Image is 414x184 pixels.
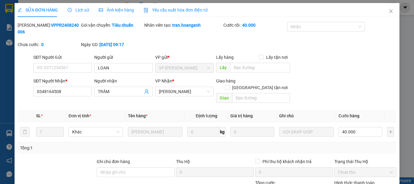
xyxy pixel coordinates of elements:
span: Định lượng [195,113,217,118]
b: [DATE] 09:17 [99,42,124,47]
span: Giao [216,93,232,103]
span: SL [36,113,41,118]
span: Ảnh kiện hàng [99,8,134,12]
span: Khác [72,127,119,136]
div: [PERSON_NAME]: [18,22,80,35]
input: 0 [230,127,274,137]
span: Thu Hộ [176,159,190,164]
b: 0 [41,42,44,47]
span: close [389,9,393,14]
span: Lịch sử [68,8,89,12]
span: Yêu cầu xuất hóa đơn điện tử [144,8,208,12]
img: icon [144,8,149,13]
button: Close [382,3,399,20]
div: SĐT Người Gửi [33,54,92,61]
span: Cước hàng [339,113,359,118]
span: Phí thu hộ khách nhận trả [260,158,314,165]
div: SĐT Người Nhận [33,78,92,84]
span: user-add [144,89,149,94]
th: Ghi chú [277,110,336,122]
span: Hồ Chí Minh [159,87,210,96]
div: Người nhận [94,78,153,84]
input: Ghi chú đơn hàng [97,167,175,177]
span: Lấy tận nơi [263,54,290,61]
span: Lấy hàng [216,55,234,60]
label: Ghi chú đơn hàng [97,159,130,164]
div: Ngày GD: [81,41,143,48]
input: Dọc đường [232,93,290,103]
div: Tổng: 1 [20,145,160,151]
div: Nhân viên tạo: [144,22,222,28]
span: Tên hàng [128,113,148,118]
b: Tiêu chuẩn [112,23,133,28]
b: tran.hoanganh [172,23,201,28]
span: Giá trị hàng [230,113,253,118]
div: Trạng thái Thu Hộ [334,158,396,165]
span: kg [219,127,225,137]
input: Dọc đường [230,63,290,72]
span: Chưa thu [338,168,393,177]
span: [GEOGRAPHIC_DATA] tận nơi [229,84,290,91]
div: VP gửi [155,54,214,61]
div: Người gửi [94,54,153,61]
span: clock-circle [68,8,72,12]
div: Chưa cước : [18,41,80,48]
b: 40.000 [242,23,255,28]
input: Ghi Chú [279,127,334,137]
span: edit [18,8,22,12]
button: plus [387,127,394,137]
span: VP Phan Rang [159,63,210,72]
span: Đơn vị tính [68,113,91,118]
span: SỬA ĐƠN HÀNG [18,8,58,12]
b: VPPR2408240006 [18,23,79,34]
button: delete [20,127,30,137]
span: picture [99,8,103,12]
span: VP Nhận [155,79,172,83]
span: Giao hàng [216,79,235,83]
div: Gói vận chuyển: [81,22,143,28]
input: VD: Bàn, Ghế [128,127,182,137]
span: Lấy [216,63,230,72]
div: Cước rồi : [223,22,285,28]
